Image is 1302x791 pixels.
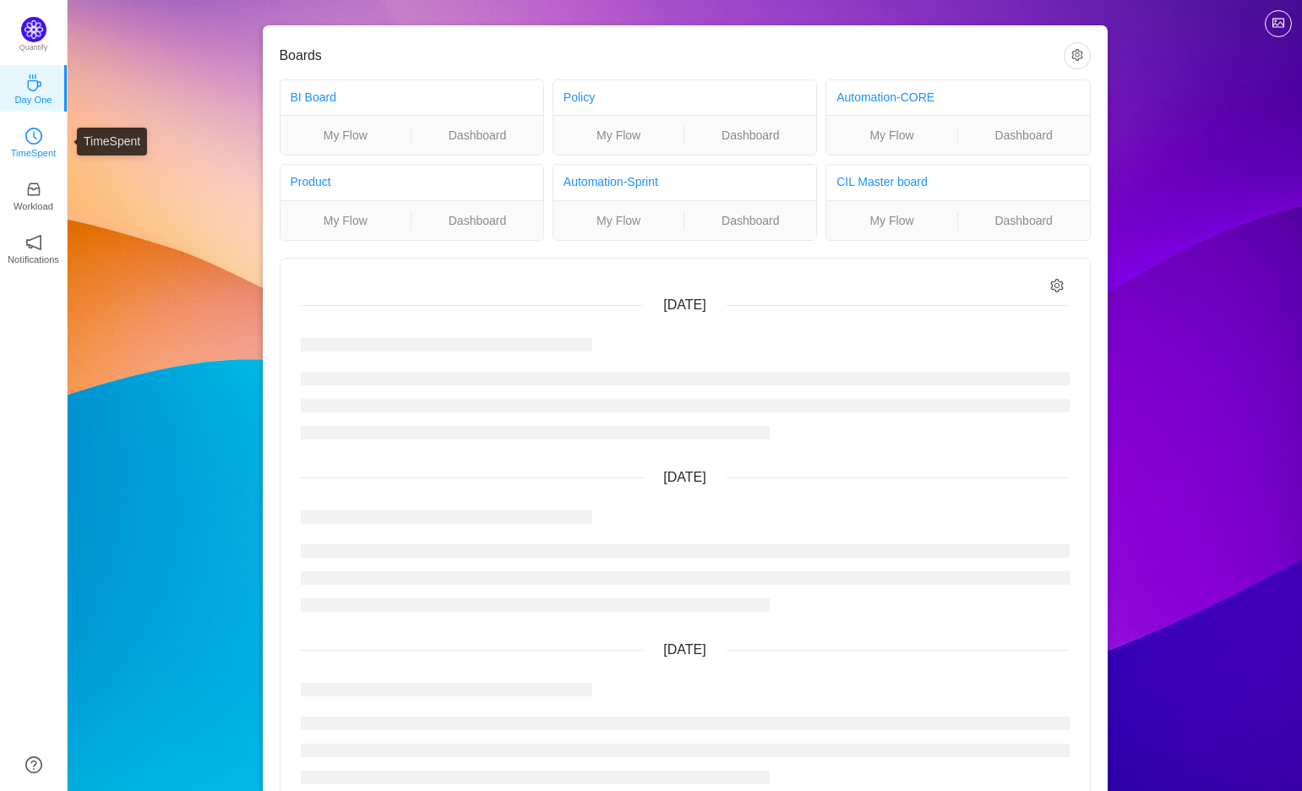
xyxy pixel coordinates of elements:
a: icon: notificationNotifications [25,239,42,256]
button: icon: picture [1265,10,1292,37]
img: Quantify [21,17,46,42]
a: Dashboard [411,211,543,230]
a: Dashboard [684,211,816,230]
a: icon: question-circle [25,756,42,773]
a: My Flow [281,126,411,145]
a: My Flow [553,126,684,145]
p: Quantify [19,42,48,54]
a: Automation-Sprint [564,175,658,188]
p: Day One [14,92,52,107]
a: Policy [564,90,595,104]
a: Product [291,175,331,188]
a: BI Board [291,90,336,104]
span: [DATE] [663,470,705,484]
a: icon: inboxWorkload [25,186,42,203]
h3: Boards [280,47,1064,64]
a: Dashboard [684,126,816,145]
i: icon: notification [25,234,42,251]
button: icon: setting [1064,42,1091,69]
i: icon: clock-circle [25,128,42,145]
a: My Flow [826,126,957,145]
a: icon: coffeeDay One [25,79,42,96]
a: My Flow [553,211,684,230]
i: icon: setting [1050,279,1065,293]
i: icon: inbox [25,181,42,198]
i: icon: coffee [25,74,42,91]
a: My Flow [826,211,957,230]
a: My Flow [281,211,411,230]
span: [DATE] [663,297,705,312]
p: TimeSpent [11,145,57,161]
a: Automation-CORE [836,90,934,104]
p: Workload [14,199,53,214]
a: Dashboard [958,126,1090,145]
span: [DATE] [663,642,705,657]
a: icon: clock-circleTimeSpent [25,133,42,150]
p: Notifications [8,252,59,267]
a: Dashboard [411,126,543,145]
a: Dashboard [958,211,1090,230]
a: CIL Master board [836,175,928,188]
